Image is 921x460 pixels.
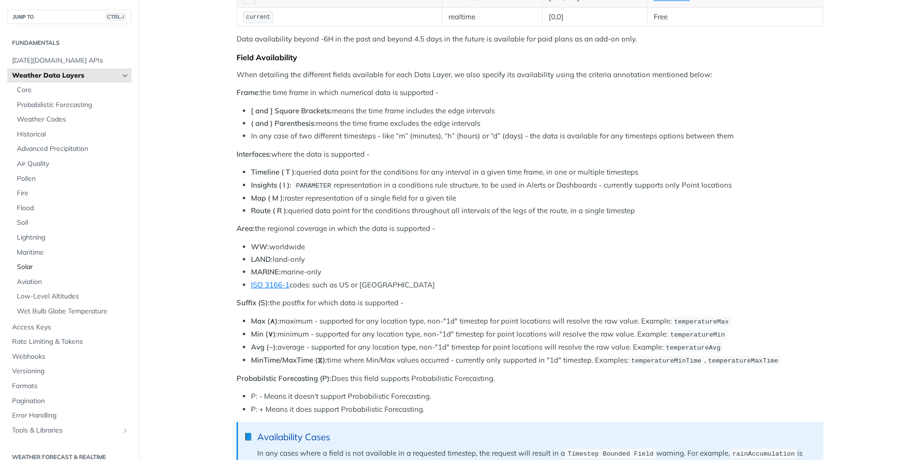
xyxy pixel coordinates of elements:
li: means the time frame excludes the edge intervals [251,118,823,129]
strong: Map ( M ): [251,193,285,203]
a: Access Keys [7,320,132,335]
a: ISO 3166-1 [251,280,289,289]
li: P: + Means it does support Probabilistic Forecasting. [251,404,823,415]
a: Soil [12,216,132,230]
li: minimum - supported for any location type, non-"1d" timestep for point locations will resolve the... [251,329,823,340]
span: PARAMETER [296,182,331,189]
strong: [ and ] Square Brackets: [251,106,332,115]
li: average - supported for any location type, non-"1d" timestep for point locations will resolve the... [251,342,823,353]
li: P: - Means it doesn't support Probabilistic Forecasting. [251,391,823,402]
span: Low-Level Altitudes [17,292,129,301]
a: Wet Bulb Globe Temperature [12,304,132,319]
span: Access Keys [12,323,129,332]
li: land-only [251,254,823,265]
strong: Suffix (S): [237,298,270,307]
a: Maritime [12,245,132,260]
span: Formats [12,381,129,391]
li: In any case of two different timesteps - like “m” (minutes), “h” (hours) or “d” (days) - the data... [251,131,823,142]
p: the time frame in which numerical data is supported - [237,87,823,98]
td: Free [647,7,823,27]
a: Error Handling [7,408,132,423]
span: Lightning [17,233,129,243]
p: When detailing the different fields available for each Data Layer, we also specify its availabili... [237,69,823,81]
strong: ( and ) Parenthesis: [251,119,316,128]
span: Probabilistic Forecasting [17,100,129,110]
span: Rate Limiting & Tokens [12,337,129,347]
li: means the time frame includes the edge intervals [251,106,823,117]
span: temperatureMaxTime [708,357,778,365]
span: temperatureMin [670,331,724,338]
a: Pagination [7,394,132,408]
strong: Area: [237,224,255,233]
li: representation in a conditions rule structure, to be used in Alerts or Dashboards - currently sup... [251,180,823,191]
li: raster representation of a single field for a given tile [251,193,823,204]
span: Pagination [12,396,129,406]
a: Tools & LibrariesShow subpages for Tools & Libraries [7,423,132,438]
a: Advanced Precipitation [12,142,132,156]
span: Wet Bulb Globe Temperature [17,307,129,316]
button: JUMP TOCTRL-/ [7,10,132,24]
span: Weather Codes [17,115,129,124]
span: Soil [17,218,129,228]
p: Does this field supports Probabilistic Forecasting. [237,373,823,384]
p: the postfix for which data is supported - [237,298,823,309]
a: Pollen [12,172,132,186]
div: Field Availability [237,53,823,62]
span: 📘 [244,432,253,443]
a: Weather Data LayersHide subpages for Weather Data Layers [7,68,132,83]
a: Probabilistic Forecasting [12,98,132,112]
span: Air Quality [17,159,129,169]
span: Aviation [17,277,129,287]
p: where the data is supported - [237,149,823,160]
span: rainAccumulation [732,450,795,458]
a: Versioning [7,364,132,379]
li: marine-only [251,267,823,278]
span: Advanced Precipitation [17,144,129,154]
td: [0,0] [542,7,647,27]
span: temperatureAvg [666,344,720,352]
span: Tools & Libraries [12,426,119,435]
strong: Timeline ( T ): [251,167,296,176]
a: Weather Codes [12,112,132,127]
span: Error Handling [12,411,129,420]
p: Data availability beyond -6H in the past and beyond 4.5 days in the future is available for paid ... [237,34,823,45]
span: Historical [17,130,129,139]
a: Lightning [12,230,132,245]
div: Availability Cases [257,432,814,443]
span: temperatureMinTime [631,357,701,365]
span: Fire [17,189,129,198]
strong: LAND: [251,255,273,264]
li: queried data point for the conditions throughout all intervals of the legs of the route, in a sin... [251,205,823,216]
span: Maritime [17,248,129,257]
strong: Insights ( I ): [251,180,291,189]
a: Solar [12,260,132,274]
li: queried data point for the conditions for any interval in a given time frame, in one or multiple ... [251,167,823,178]
a: Webhooks [7,350,132,364]
td: realtime [442,7,542,27]
strong: Min (∨): [251,329,277,338]
strong: Avg (~): [251,342,277,352]
li: time where Min/Max values occurred - currently only supported in "1d" timestep. Examples: , [251,355,823,366]
a: Aviation [12,275,132,289]
a: [DATE][DOMAIN_NAME] APIs [7,54,132,68]
a: Low-Level Altitudes [12,289,132,304]
a: Historical [12,127,132,142]
span: Weather Data Layers [12,71,119,81]
button: Hide subpages for Weather Data Layers [121,72,129,80]
span: Timestep Bounded Field [567,450,653,458]
a: Fire [12,186,132,201]
strong: Max (∧): [251,316,279,325]
a: Core [12,83,132,97]
li: codes: such as US or [GEOGRAPHIC_DATA] [251,280,823,291]
strong: Probabilstic Forecasting (P): [237,374,331,383]
span: Versioning [12,366,129,376]
span: Flood [17,203,129,213]
a: Flood [12,201,132,216]
strong: MinTime/MaxTime (⧖): [251,355,327,365]
li: maximum - supported for any location type, non-"1d" timestep for point locations will resolve the... [251,316,823,327]
span: Webhooks [12,352,129,362]
p: the regional coverage in which the data is supported - [237,223,823,234]
a: Formats [7,379,132,393]
h2: Fundamentals [7,39,132,47]
a: Air Quality [12,157,132,171]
